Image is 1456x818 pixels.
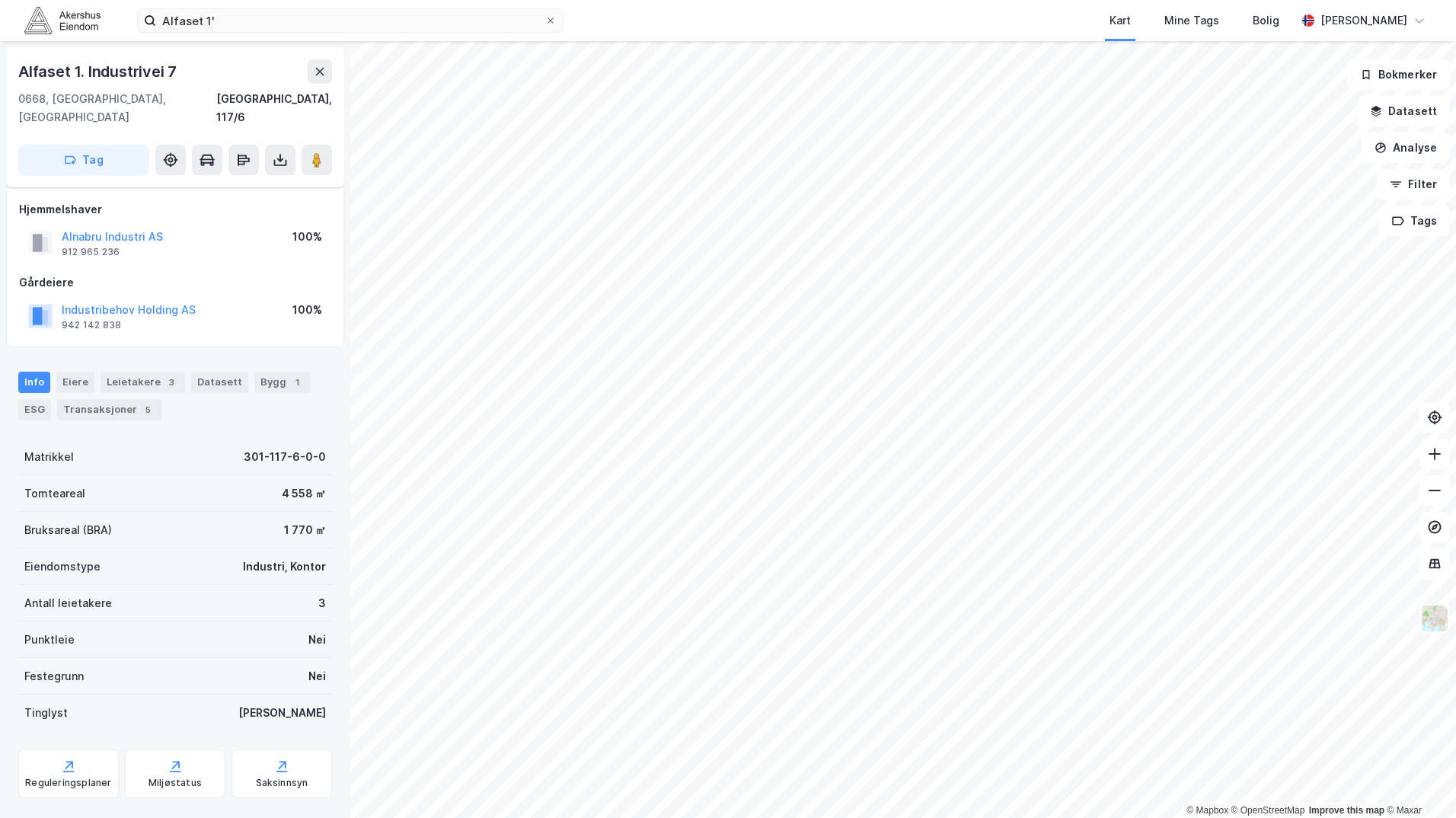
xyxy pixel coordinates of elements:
[19,200,331,219] div: Hjemmelshaver
[243,558,326,576] div: Industri, Kontor
[1377,169,1450,200] button: Filter
[292,228,322,246] div: 100%
[140,402,155,417] div: 5
[62,246,120,258] div: 912 965 236
[1253,11,1279,30] div: Bolig
[24,7,101,34] img: akershus-eiendom-logo.9091f326c980b4bce74ccdd9f866810c.svg
[256,777,308,789] div: Saksinnsyn
[318,594,326,612] div: 3
[238,704,326,722] div: [PERSON_NAME]
[24,704,68,722] div: Tinglyst
[308,631,326,649] div: Nei
[1110,11,1131,30] div: Kart
[289,375,305,390] div: 1
[1164,11,1219,30] div: Mine Tags
[18,145,149,175] button: Tag
[24,631,75,649] div: Punktleie
[101,372,185,393] div: Leietakere
[254,372,311,393] div: Bygg
[56,372,94,393] div: Eiere
[18,90,216,126] div: 0668, [GEOGRAPHIC_DATA], [GEOGRAPHIC_DATA]
[24,521,112,539] div: Bruksareal (BRA)
[18,372,50,393] div: Info
[18,59,180,84] div: Alfaset 1. Industrivei 7
[292,301,322,319] div: 100%
[24,558,101,576] div: Eiendomstype
[1357,96,1450,126] button: Datasett
[1380,745,1456,818] div: Kontrollprogram for chat
[18,399,51,420] div: ESG
[284,521,326,539] div: 1 770 ㎡
[308,667,326,685] div: Nei
[1362,133,1450,163] button: Analyse
[1379,206,1450,236] button: Tags
[24,484,85,503] div: Tomteareal
[24,448,74,466] div: Matrikkel
[1420,604,1449,633] img: Z
[148,777,202,789] div: Miljøstatus
[1347,59,1450,90] button: Bokmerker
[282,484,326,503] div: 4 558 ㎡
[24,594,112,612] div: Antall leietakere
[62,319,121,331] div: 942 142 838
[24,667,84,685] div: Festegrunn
[1380,745,1456,818] iframe: Chat Widget
[1231,805,1305,816] a: OpenStreetMap
[25,777,111,789] div: Reguleringsplaner
[191,372,248,393] div: Datasett
[57,399,161,420] div: Transaksjoner
[244,448,326,466] div: 301-117-6-0-0
[156,9,544,32] input: Søk på adresse, matrikkel, gårdeiere, leietakere eller personer
[164,375,179,390] div: 3
[1309,805,1384,816] a: Improve this map
[1186,805,1228,816] a: Mapbox
[1320,11,1407,30] div: [PERSON_NAME]
[216,90,332,126] div: [GEOGRAPHIC_DATA], 117/6
[19,273,331,292] div: Gårdeiere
